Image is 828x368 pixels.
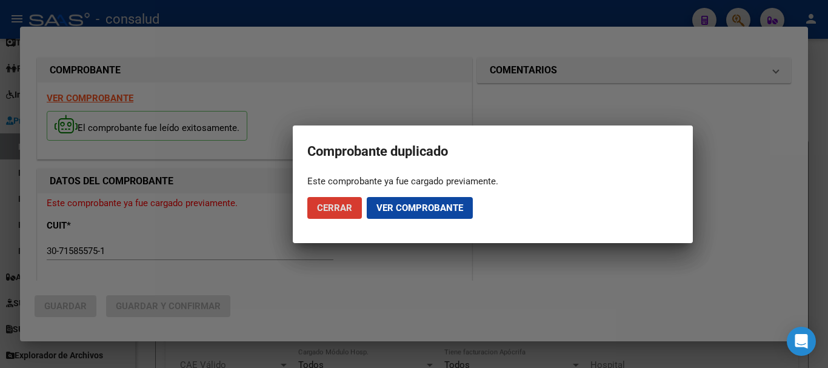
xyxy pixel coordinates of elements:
[307,175,678,187] div: Este comprobante ya fue cargado previamente.
[307,197,362,219] button: Cerrar
[787,327,816,356] div: Open Intercom Messenger
[376,202,463,213] span: Ver comprobante
[317,202,352,213] span: Cerrar
[367,197,473,219] button: Ver comprobante
[307,140,678,163] h2: Comprobante duplicado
